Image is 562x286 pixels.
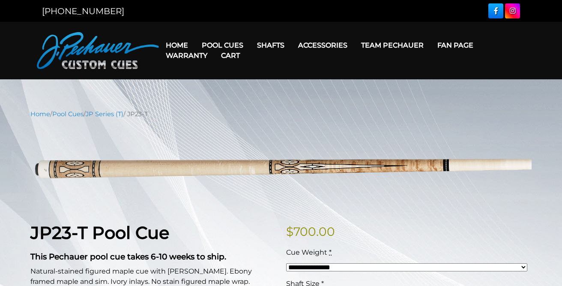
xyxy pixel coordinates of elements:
[37,32,159,69] img: Pechauer Custom Cues
[195,34,250,56] a: Pool Cues
[291,34,354,56] a: Accessories
[30,125,532,209] img: jp23-T.png
[159,34,195,56] a: Home
[250,34,291,56] a: Shafts
[42,6,124,16] a: [PHONE_NUMBER]
[286,224,335,239] bdi: 700.00
[30,110,50,118] a: Home
[52,110,84,118] a: Pool Cues
[286,248,327,256] span: Cue Weight
[214,45,247,66] a: Cart
[30,222,169,243] strong: JP23-T Pool Cue
[30,109,532,119] nav: Breadcrumb
[354,34,430,56] a: Team Pechauer
[286,224,293,239] span: $
[159,45,214,66] a: Warranty
[329,248,332,256] abbr: required
[430,34,480,56] a: Fan Page
[30,252,226,262] strong: This Pechauer pool cue takes 6-10 weeks to ship.
[86,110,123,118] a: JP Series (T)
